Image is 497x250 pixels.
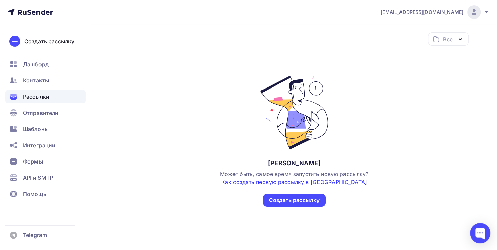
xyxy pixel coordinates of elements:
[269,196,320,204] div: Создать рассылку
[23,141,55,149] span: Интеграции
[268,159,321,167] div: [PERSON_NAME]
[23,157,43,166] span: Формы
[5,57,86,71] a: Дашборд
[23,174,53,182] span: API и SMTP
[23,76,49,84] span: Контакты
[220,171,369,185] span: Может быть, самое время запустить новую рассылку?
[5,74,86,87] a: Контакты
[23,109,59,117] span: Отправители
[23,125,49,133] span: Шаблоны
[381,9,463,16] span: [EMAIL_ADDRESS][DOMAIN_NAME]
[5,106,86,120] a: Отправители
[221,179,367,185] a: Как создать первую рассылку в [GEOGRAPHIC_DATA]
[23,93,49,101] span: Рассылки
[23,60,49,68] span: Дашборд
[5,155,86,168] a: Формы
[428,32,469,46] button: Все
[23,190,46,198] span: Помощь
[5,90,86,103] a: Рассылки
[381,5,489,19] a: [EMAIL_ADDRESS][DOMAIN_NAME]
[23,231,47,239] span: Telegram
[24,37,74,45] div: Создать рассылку
[443,35,452,43] div: Все
[5,122,86,136] a: Шаблоны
